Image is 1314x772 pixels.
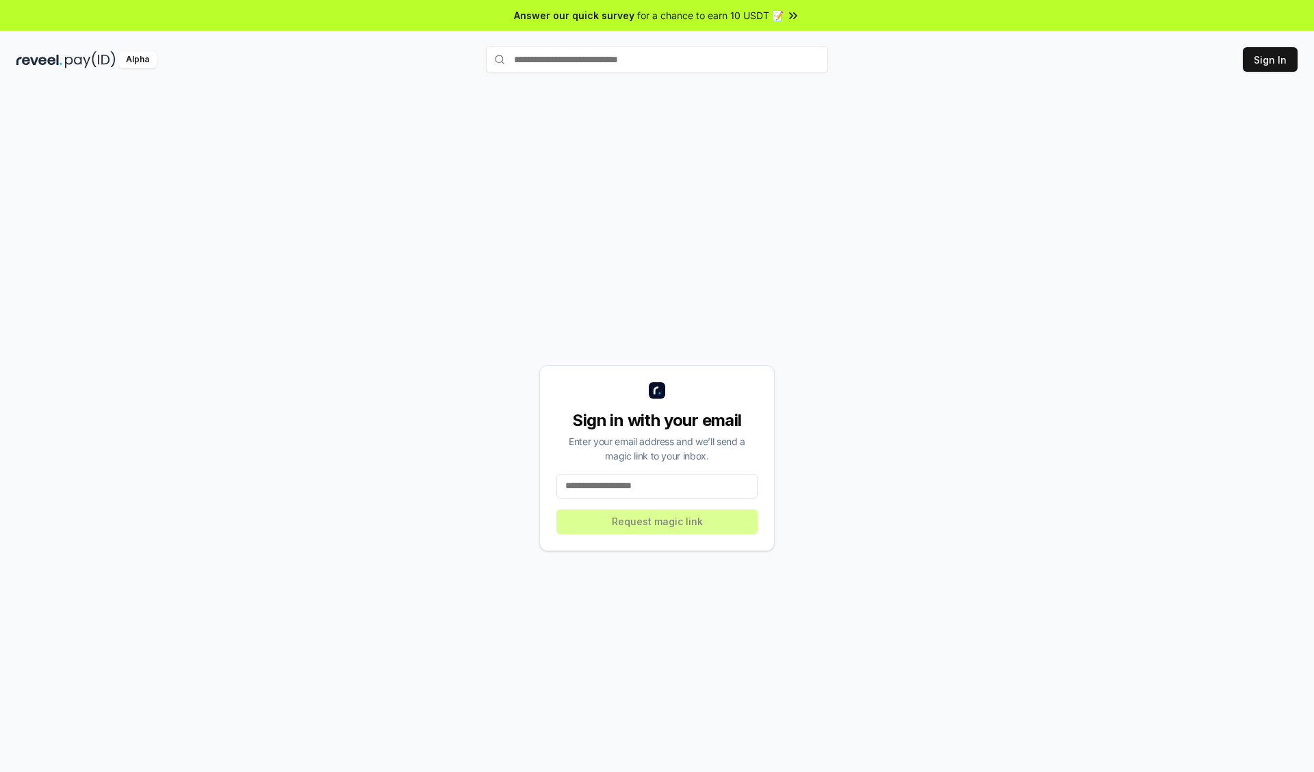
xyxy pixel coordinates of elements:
img: logo_small [649,382,665,399]
span: for a chance to earn 10 USDT 📝 [637,8,784,23]
img: pay_id [65,51,116,68]
div: Alpha [118,51,157,68]
img: reveel_dark [16,51,62,68]
div: Enter your email address and we’ll send a magic link to your inbox. [556,434,758,463]
button: Sign In [1243,47,1298,72]
span: Answer our quick survey [514,8,634,23]
div: Sign in with your email [556,410,758,431]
